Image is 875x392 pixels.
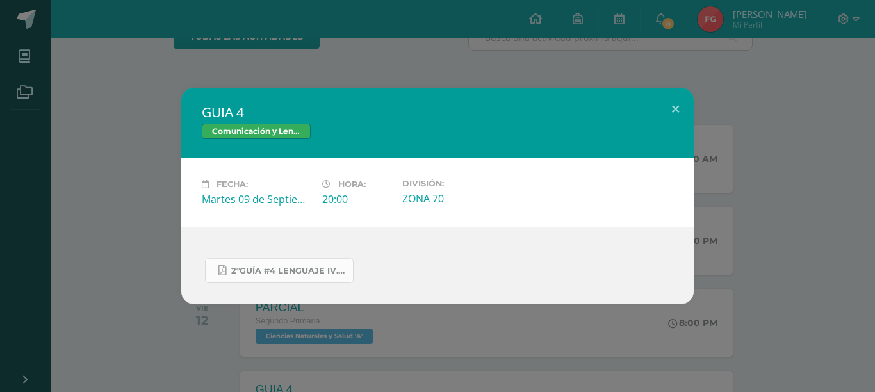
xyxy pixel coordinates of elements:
[202,103,673,121] h2: GUIA 4
[205,258,354,283] a: 2°GUÍA #4 LENGUAJE IV.pdf
[202,124,311,139] span: Comunicación y Lenguaje L1
[338,179,366,189] span: Hora:
[202,192,312,206] div: Martes 09 de Septiembre
[217,179,248,189] span: Fecha:
[231,266,347,276] span: 2°GUÍA #4 LENGUAJE IV.pdf
[402,179,512,188] label: División:
[657,88,694,131] button: Close (Esc)
[322,192,392,206] div: 20:00
[402,192,512,206] div: ZONA 70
